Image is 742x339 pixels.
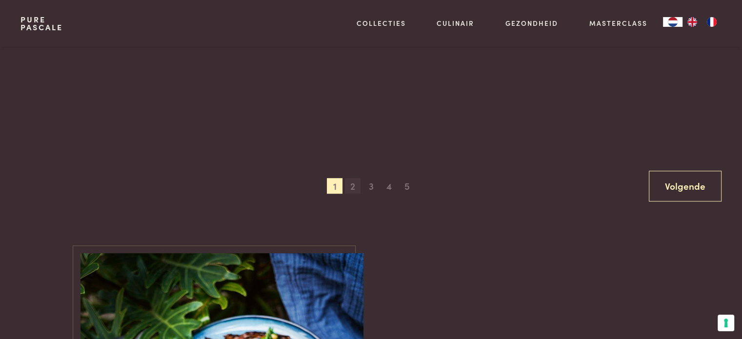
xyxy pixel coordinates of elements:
a: Volgende [649,171,722,201]
a: EN [682,17,702,27]
div: Language [663,17,682,27]
a: NL [663,17,682,27]
ul: Language list [682,17,722,27]
button: Uw voorkeuren voor toestemming voor trackingtechnologieën [718,315,734,331]
a: Collecties [357,18,406,28]
a: Masterclass [589,18,647,28]
span: 4 [381,178,397,194]
span: 3 [363,178,379,194]
a: FR [702,17,722,27]
aside: Language selected: Nederlands [663,17,722,27]
a: PurePascale [20,16,63,31]
span: 2 [345,178,361,194]
span: 5 [400,178,415,194]
span: 1 [327,178,342,194]
a: Culinair [437,18,474,28]
a: Gezondheid [505,18,558,28]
